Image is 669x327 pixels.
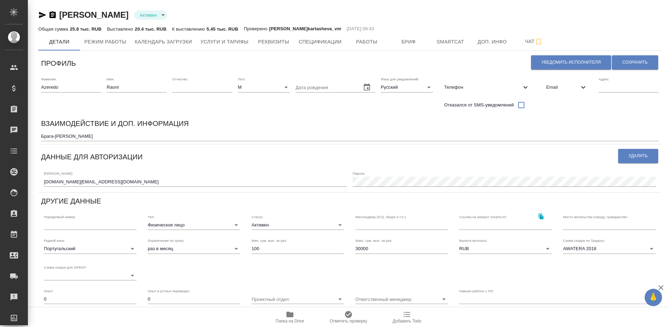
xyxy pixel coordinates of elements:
div: Русский [381,82,433,92]
div: RUB [459,244,552,254]
p: 20.4 тыс. RUB [135,26,167,32]
label: Мин. сум. вып. за раз: [252,239,287,242]
p: 25.8 тыс. RUB [70,26,101,32]
div: раз в месяц [148,244,240,254]
label: [PERSON_NAME]: [44,172,73,175]
label: Пароль: [353,172,366,175]
label: Ограничение по сроку: [148,239,184,242]
span: Телефон [444,84,521,91]
span: Реквизиты [257,38,290,46]
p: Общая сумма [38,26,70,32]
p: 5.45 тыс. RUB [207,26,238,32]
span: Спецификации [299,38,341,46]
button: Уведомить исполнителя [531,55,611,70]
label: Адрес: [599,78,609,81]
span: Сохранить [622,59,648,65]
span: Smartcat [434,38,467,46]
button: Отметить проверку [319,308,378,327]
span: Работы [350,38,384,46]
button: Open [439,294,449,304]
span: Отказался от SMS-уведомлений [444,102,514,109]
span: Доп. инфо [476,38,509,46]
p: [DATE] 09:43 [347,25,374,32]
label: Опыт: [44,289,54,293]
label: Язык для уведомлений: [381,78,419,81]
button: Сохранить [612,55,658,70]
div: Телефон [439,80,535,95]
div: AWATERA 2018 [563,244,656,254]
p: К выставлению [172,26,207,32]
label: Родной язык: [44,239,65,242]
div: Португальский [44,244,137,254]
textarea: Брага-[PERSON_NAME] [41,134,659,139]
div: Физическое лицо [148,220,240,230]
div: Email [541,80,593,95]
button: Скопировать ссылку для ЯМессенджера [38,11,47,19]
label: Тип: [148,215,154,218]
label: Опыт в устных переводах: [148,289,190,293]
span: 🙏 [647,290,659,305]
button: Скопировать ссылку [48,11,57,19]
label: Валюта выплаты: [459,239,487,242]
label: Мессенджер (ICQ, Skype и т.п.): [355,215,407,218]
span: Удалить [629,153,648,159]
label: Навыки работы с ПО: [459,289,494,293]
button: Папка на Drive [261,308,319,327]
label: Отчество: [172,78,188,81]
h6: Данные для авторизации [41,151,143,162]
label: Фамилия: [41,78,57,81]
label: Схема скидок для GPEMT: [44,265,87,269]
span: Папка на Drive [276,319,304,324]
label: Статус: [252,215,263,218]
label: Имя: [107,78,114,81]
span: Email [546,84,579,91]
h6: Профиль [41,58,76,69]
a: [PERSON_NAME] [59,10,129,19]
button: Open [335,294,345,304]
p: [PERSON_NAME]kartasheva_vm [269,25,341,32]
span: Услуги и тарифы [200,38,248,46]
button: Добавить Todo [378,308,436,327]
label: Ссылка на аккаунт SmartCAT: [459,215,507,218]
label: Пол: [238,78,245,81]
label: Схема скидок по Традосу: [563,239,605,242]
span: Добавить Todo [393,319,421,324]
button: 🙏 [645,289,662,306]
div: Активен [252,220,344,230]
span: Отметить проверку [330,319,367,324]
div: Активен [134,10,167,20]
span: Календарь загрузки [135,38,192,46]
span: Уведомить исполнителя [541,59,601,65]
p: Проверено [244,25,269,32]
button: Скопировать ссылку [534,209,548,224]
label: Порядковый номер: [44,215,76,218]
button: Активен [138,12,159,18]
p: Выставлено [107,26,135,32]
button: Удалить [618,149,658,163]
svg: Подписаться [535,38,543,46]
div: М [238,82,290,92]
span: Чат [517,37,551,46]
h6: Взаимодействие и доп. информация [41,118,189,129]
label: Макс. сум. вып. за раз: [355,239,392,242]
span: Бриф [392,38,425,46]
span: Режим работы [84,38,126,46]
span: Детали [43,38,76,46]
h6: Другие данные [41,196,101,207]
label: Место жительства (город), гражданство: [563,215,628,218]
